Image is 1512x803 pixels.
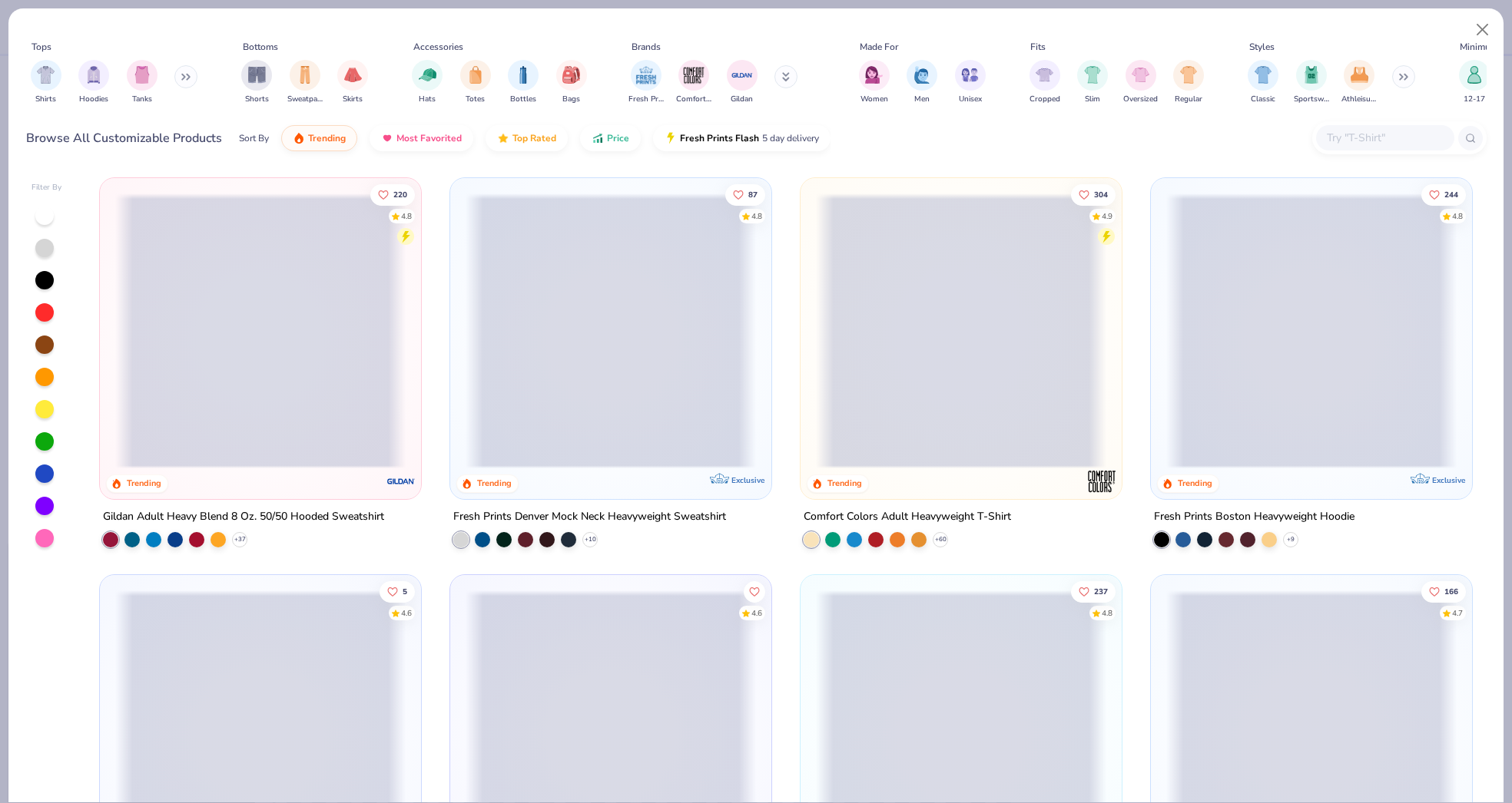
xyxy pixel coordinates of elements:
div: filter for Hoodies [78,60,109,105]
button: Top Rated [486,125,568,151]
img: Skirts Image [344,66,362,84]
div: filter for Skirts [337,60,368,105]
img: Sweatpants Image [297,66,313,84]
button: filter button [955,60,986,105]
div: filter for Sweatpants [287,60,323,105]
span: Skirts [343,94,363,105]
button: Like [380,580,416,602]
div: 4.9 [1102,210,1112,222]
img: Hoodies Image [85,66,102,84]
span: Hats [419,94,436,105]
div: 4.6 [402,607,413,619]
img: trending.gif [293,132,305,144]
button: filter button [1294,60,1329,105]
img: Regular Image [1180,66,1198,84]
button: filter button [1030,60,1060,105]
span: Totes [466,94,485,105]
div: Sort By [239,131,269,145]
div: filter for Men [907,60,937,105]
img: most_fav.gif [381,132,393,144]
div: filter for Tanks [127,60,157,105]
div: Brands [632,40,661,54]
button: filter button [907,60,937,105]
span: Athleisure [1341,94,1377,105]
div: 4.8 [402,210,413,222]
span: Classic [1251,94,1275,105]
div: Browse All Customizable Products [26,129,222,147]
img: flash.gif [665,132,677,144]
button: Close [1468,15,1497,45]
div: filter for Fresh Prints [628,60,664,105]
img: TopRated.gif [497,132,509,144]
div: Bottoms [243,40,278,54]
img: Totes Image [467,66,484,84]
span: 5 [403,587,408,595]
button: Like [1071,183,1116,205]
span: Comfort Colors [676,94,711,105]
span: Sweatpants [287,94,323,105]
span: Gildan [731,94,753,105]
div: Styles [1249,40,1275,54]
div: Gildan Adult Heavy Blend 8 Oz. 50/50 Hooded Sweatshirt [103,507,384,527]
div: Fits [1030,40,1046,54]
button: Trending [281,125,357,151]
button: filter button [727,60,758,105]
button: filter button [1173,60,1204,105]
div: filter for Women [859,60,890,105]
img: Athleisure Image [1351,66,1368,84]
span: Trending [308,132,346,144]
div: Fresh Prints Denver Mock Neck Heavyweight Sweatshirt [453,507,726,527]
img: Bags Image [562,66,579,84]
button: filter button [1341,60,1377,105]
button: Fresh Prints Flash5 day delivery [653,125,831,151]
button: filter button [1077,60,1108,105]
div: filter for Regular [1173,60,1204,105]
div: filter for Cropped [1030,60,1060,105]
span: 237 [1094,587,1108,595]
span: 5 day delivery [762,130,819,147]
div: filter for Comfort Colors [676,60,711,105]
img: Gildan Image [731,64,754,87]
button: filter button [241,60,272,105]
img: Comfort Colors logo [1086,466,1117,497]
span: Women [860,94,888,105]
div: Accessories [413,40,463,54]
button: filter button [412,60,443,105]
button: filter button [508,60,539,105]
img: Shorts Image [248,66,266,84]
img: Hats Image [419,66,436,84]
div: filter for Shirts [31,60,61,105]
span: Cropped [1030,94,1060,105]
span: Oversized [1123,94,1158,105]
span: 244 [1444,190,1458,198]
span: + 9 [1287,535,1295,544]
img: Gildan logo [386,466,416,497]
div: filter for Shorts [241,60,272,105]
button: Most Favorited [370,125,473,151]
img: Cropped Image [1036,66,1053,84]
span: + 60 [934,535,946,544]
span: Hoodies [79,94,108,105]
span: 87 [748,190,758,198]
span: Bags [562,94,580,105]
button: Like [744,580,765,602]
div: filter for 12-17 [1459,60,1490,105]
button: filter button [127,60,157,105]
span: Most Favorited [396,132,462,144]
div: Comfort Colors Adult Heavyweight T-Shirt [804,507,1011,527]
button: filter button [676,60,711,105]
div: filter for Slim [1077,60,1108,105]
div: filter for Unisex [955,60,986,105]
span: 12-17 [1464,94,1485,105]
span: Tanks [132,94,152,105]
span: 166 [1444,587,1458,595]
button: filter button [859,60,890,105]
span: Sportswear [1294,94,1329,105]
span: Shorts [245,94,269,105]
span: Slim [1085,94,1100,105]
span: Men [914,94,930,105]
span: Top Rated [512,132,556,144]
img: Tanks Image [134,66,151,84]
button: Like [1421,580,1466,602]
div: Made For [860,40,898,54]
